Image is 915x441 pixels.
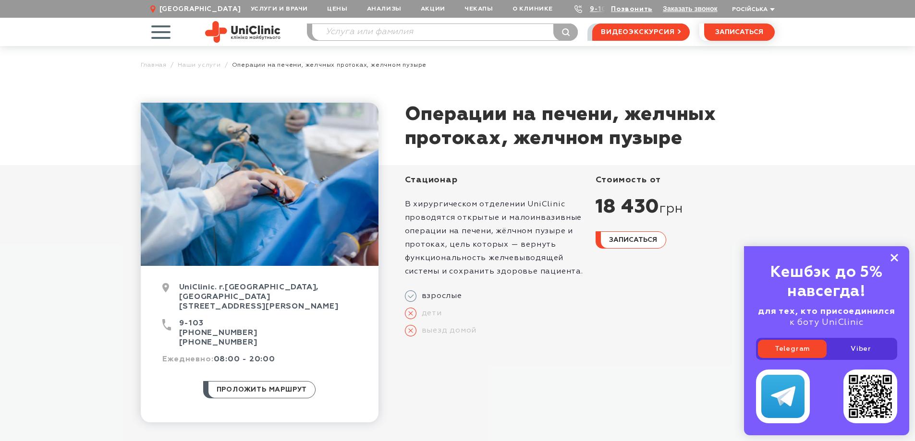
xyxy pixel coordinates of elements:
[601,24,674,40] span: видеоэкскурсия
[730,6,775,13] button: Російська
[732,7,768,12] span: Російська
[416,291,462,301] span: взрослые
[232,61,427,69] span: Операции на печени, желчных протоках, желчном пузыре
[609,237,657,243] span: записаться
[663,5,717,12] button: Заказать звонок
[162,355,357,371] div: 08:00 - 20:00
[179,320,204,327] a: 9-103
[590,6,611,12] a: 9-103
[611,6,652,12] a: Позвонить
[596,195,775,219] div: 18 430
[704,24,775,41] button: записаться
[756,306,897,328] div: к боту UniClinic
[405,175,584,186] div: Стационар
[159,5,241,13] span: [GEOGRAPHIC_DATA]
[217,381,307,398] span: проложить маршрут
[416,309,442,318] span: дети
[405,103,775,151] h1: Операции на печени, желчных протоках, желчном пузыре
[756,263,897,301] div: Кешбэк до 5% навсегда!
[827,340,895,358] a: Viber
[659,201,683,217] span: грн
[596,231,666,249] button: записаться
[162,283,357,319] div: UniClinic. г.[GEOGRAPHIC_DATA], [GEOGRAPHIC_DATA] [STREET_ADDRESS][PERSON_NAME]
[758,307,895,316] b: для тех, кто присоединился
[416,326,477,335] span: выезд домой
[596,176,661,184] span: стоимость от
[178,61,221,69] a: Наши услуги
[179,329,257,337] a: [PHONE_NUMBER]
[205,21,281,43] img: Site
[758,340,827,358] a: Telegram
[715,29,763,36] span: записаться
[162,356,214,363] span: Ежедневно:
[312,24,578,40] input: Услуга или фамилия
[405,198,584,278] p: В хирургическом отделении UniClinic проводятся открытые и малоинвазивные операции на печени, жёлч...
[203,381,316,398] a: проложить маршрут
[179,339,257,346] a: [PHONE_NUMBER]
[141,61,167,69] a: Главная
[592,24,689,41] a: видеоэкскурсия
